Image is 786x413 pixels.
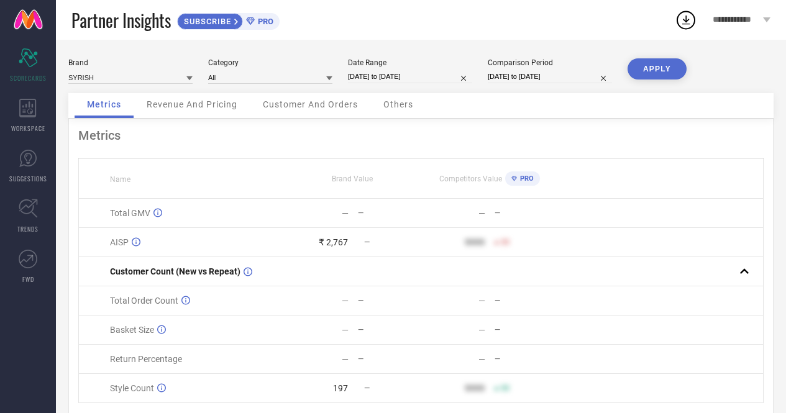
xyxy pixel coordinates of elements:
div: — [358,325,421,334]
div: — [478,208,485,218]
span: SUBSCRIBE [178,17,234,26]
span: — [364,238,370,247]
span: Competitors Value [439,175,502,183]
span: Name [110,175,130,184]
span: 50 [501,238,510,247]
span: Partner Insights [71,7,171,33]
div: — [478,296,485,306]
span: Metrics [87,99,121,109]
span: Customer Count (New vs Repeat) [110,266,240,276]
span: Style Count [110,383,154,393]
div: — [342,296,349,306]
span: AISP [110,237,129,247]
div: — [478,325,485,335]
span: WORKSPACE [11,124,45,133]
div: — [495,209,557,217]
span: SCORECARDS [10,73,47,83]
div: — [342,208,349,218]
div: 9999 [465,383,485,393]
div: — [478,354,485,364]
span: Brand Value [332,175,373,183]
span: Customer And Orders [263,99,358,109]
input: Select date range [348,70,472,83]
button: APPLY [628,58,687,79]
div: 197 [333,383,348,393]
div: — [495,296,557,305]
div: — [358,355,421,363]
span: PRO [517,175,534,183]
div: Comparison Period [488,58,612,67]
span: — [364,384,370,393]
span: SUGGESTIONS [9,174,47,183]
span: Revenue And Pricing [147,99,237,109]
span: Return Percentage [110,354,182,364]
div: — [495,325,557,334]
span: PRO [255,17,273,26]
span: Others [383,99,413,109]
div: — [358,209,421,217]
div: ₹ 2,767 [319,237,348,247]
div: — [358,296,421,305]
span: Basket Size [110,325,154,335]
span: Total Order Count [110,296,178,306]
div: 9999 [465,237,485,247]
a: SUBSCRIBEPRO [177,10,280,30]
div: — [342,325,349,335]
div: Category [208,58,332,67]
div: Open download list [675,9,697,31]
div: Metrics [78,128,764,143]
div: — [342,354,349,364]
span: TRENDS [17,224,39,234]
span: Total GMV [110,208,150,218]
div: Brand [68,58,193,67]
span: 50 [501,384,510,393]
input: Select comparison period [488,70,612,83]
div: — [495,355,557,363]
span: FWD [22,275,34,284]
div: Date Range [348,58,472,67]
